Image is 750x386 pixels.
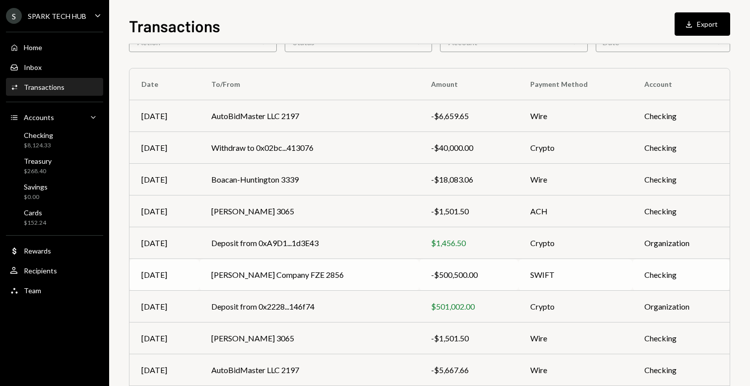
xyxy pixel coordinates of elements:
[199,259,419,291] td: [PERSON_NAME] Company FZE 2856
[24,113,54,122] div: Accounts
[6,78,103,96] a: Transactions
[6,261,103,279] a: Recipients
[199,322,419,354] td: [PERSON_NAME] 3065
[141,110,187,122] div: [DATE]
[632,164,730,195] td: Checking
[24,247,51,255] div: Rewards
[24,183,48,191] div: Savings
[24,286,41,295] div: Team
[6,281,103,299] a: Team
[24,266,57,275] div: Recipients
[518,100,633,132] td: Wire
[518,322,633,354] td: Wire
[675,12,730,36] button: Export
[141,142,187,154] div: [DATE]
[6,8,22,24] div: S
[431,110,506,122] div: -$6,659.65
[632,100,730,132] td: Checking
[6,242,103,259] a: Rewards
[24,167,52,176] div: $268.40
[24,43,42,52] div: Home
[431,142,506,154] div: -$40,000.00
[431,237,506,249] div: $1,456.50
[24,219,46,227] div: $152.24
[141,237,187,249] div: [DATE]
[199,291,419,322] td: Deposit from 0x2228...146f74
[129,68,199,100] th: Date
[6,108,103,126] a: Accounts
[518,291,633,322] td: Crypto
[199,354,419,386] td: AutoBidMaster LLC 2197
[518,195,633,227] td: ACH
[24,141,53,150] div: $8,124.33
[24,193,48,201] div: $0.00
[199,164,419,195] td: Boacan-Huntington 3339
[632,132,730,164] td: Checking
[129,16,220,36] h1: Transactions
[24,131,53,139] div: Checking
[431,174,506,186] div: -$18,083.06
[419,68,518,100] th: Amount
[632,259,730,291] td: Checking
[141,269,187,281] div: [DATE]
[632,291,730,322] td: Organization
[518,259,633,291] td: SWIFT
[518,132,633,164] td: Crypto
[632,354,730,386] td: Checking
[24,63,42,71] div: Inbox
[6,128,103,152] a: Checking$8,124.33
[632,195,730,227] td: Checking
[431,269,506,281] div: -$500,500.00
[431,364,506,376] div: -$5,667.66
[141,364,187,376] div: [DATE]
[431,332,506,344] div: -$1,501.50
[632,322,730,354] td: Checking
[199,100,419,132] td: AutoBidMaster LLC 2197
[141,205,187,217] div: [DATE]
[24,83,64,91] div: Transactions
[6,58,103,76] a: Inbox
[6,154,103,178] a: Treasury$268.40
[518,68,633,100] th: Payment Method
[199,68,419,100] th: To/From
[199,227,419,259] td: Deposit from 0xA9D1...1d3E43
[6,38,103,56] a: Home
[518,164,633,195] td: Wire
[518,354,633,386] td: Wire
[199,132,419,164] td: Withdraw to 0x02bc...413076
[632,227,730,259] td: Organization
[6,180,103,203] a: Savings$0.00
[24,157,52,165] div: Treasury
[24,208,46,217] div: Cards
[6,205,103,229] a: Cards$152.24
[28,12,86,20] div: SPARK TECH HUB
[431,301,506,313] div: $501,002.00
[141,174,187,186] div: [DATE]
[632,68,730,100] th: Account
[518,227,633,259] td: Crypto
[199,195,419,227] td: [PERSON_NAME] 3065
[431,205,506,217] div: -$1,501.50
[141,332,187,344] div: [DATE]
[141,301,187,313] div: [DATE]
